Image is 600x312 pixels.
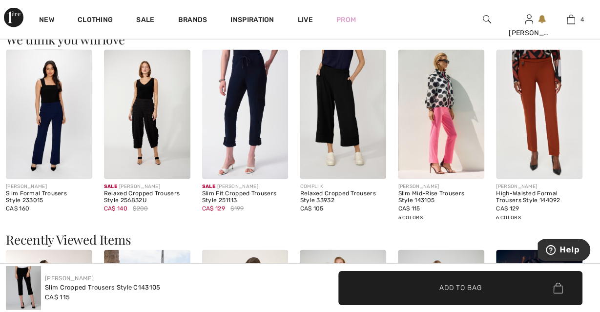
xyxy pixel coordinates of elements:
a: Prom [336,15,356,25]
h3: Recently Viewed Items [6,233,594,246]
img: My Info [525,14,533,25]
div: COMPLI K [300,183,386,190]
div: Relaxed Cropped Trousers Style 33932 [300,190,386,204]
span: Add to Bag [439,283,481,293]
a: Clothing [78,16,113,26]
img: Slim Mid-Rise Trousers Style 143105 [398,50,484,179]
div: High-Waisted Formal Trousers Style 144092 [496,190,582,204]
img: Slim Formal Trousers Style 233015 [6,50,92,179]
span: 6 Colors [496,215,520,221]
span: $200 [133,204,148,213]
a: Brands [178,16,207,26]
iframe: Opens a widget where you can find more information [538,239,590,263]
a: Live [298,15,313,25]
a: Sign In [525,15,533,24]
span: CA$ 160 [6,205,29,212]
span: 5 Colors [398,215,422,221]
div: Slim Fit Cropped Trousers Style 251113 [202,190,289,204]
div: Relaxed Cropped Trousers Style 256832U [104,190,190,204]
span: 4 [580,15,583,24]
img: Slim Cropped Trousers Style C143105 [6,266,41,310]
span: CA$ 140 [104,205,127,212]
img: Relaxed Cropped Trousers Style 33932 [300,50,386,179]
button: Add to Bag [338,271,582,305]
span: CA$ 115 [398,205,420,212]
div: [PERSON_NAME] [398,183,484,190]
span: CA$ 129 [496,205,519,212]
img: 1ère Avenue [4,8,23,27]
h3: We think you will love [6,33,594,46]
span: CA$ 105 [300,205,323,212]
div: [PERSON_NAME] [104,183,190,190]
span: CA$ 129 [202,205,225,212]
div: Slim Cropped Trousers Style C143105 [45,283,161,292]
div: [PERSON_NAME] [496,183,582,190]
div: [PERSON_NAME] [202,183,289,190]
img: Slim Fit Cropped Trousers Style 251113 [202,50,289,179]
img: Relaxed Cropped Trousers Style 256832U [104,50,190,179]
div: [PERSON_NAME] [6,183,92,190]
img: High-Waisted Formal Trousers Style 144092 [496,50,582,179]
span: $199 [230,204,244,213]
img: Bag.svg [553,283,562,293]
a: [PERSON_NAME] [45,275,94,282]
a: Sale [136,16,154,26]
div: [PERSON_NAME] [509,28,550,38]
a: New [39,16,54,26]
img: search the website [483,14,491,25]
a: 4 [551,14,592,25]
span: CA$ 115 [45,293,70,301]
span: Sale [202,184,215,189]
div: Slim Formal Trousers Style 233015 [6,190,92,204]
div: Slim Mid-Rise Trousers Style 143105 [398,190,484,204]
img: My Bag [567,14,575,25]
span: Sale [104,184,117,189]
span: Inspiration [230,16,274,26]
